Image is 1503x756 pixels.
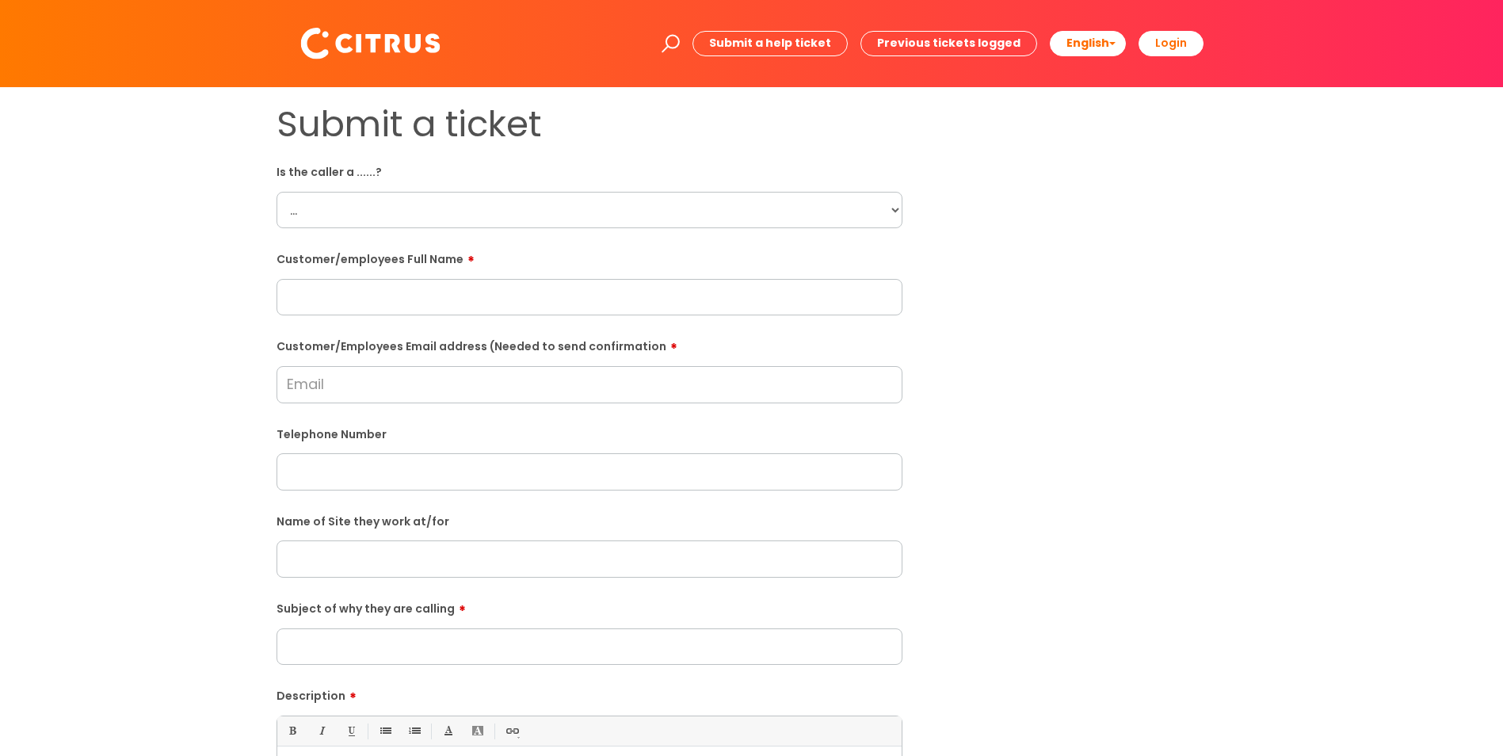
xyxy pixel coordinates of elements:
a: • Unordered List (Ctrl-Shift-7) [375,721,395,741]
a: Link [502,721,521,741]
a: 1. Ordered List (Ctrl-Shift-8) [404,721,424,741]
label: Customer/Employees Email address (Needed to send confirmation [277,334,902,353]
a: Back Color [467,721,487,741]
a: Previous tickets logged [860,31,1037,55]
label: Name of Site they work at/for [277,512,902,529]
label: Telephone Number [277,425,902,441]
span: English [1066,35,1109,51]
h1: Submit a ticket [277,103,902,146]
a: Font Color [438,721,458,741]
input: Email [277,366,902,403]
label: Is the caller a ......? [277,162,902,179]
a: Bold (Ctrl-B) [282,721,302,741]
a: Submit a help ticket [692,31,848,55]
label: Customer/employees Full Name [277,247,902,266]
a: Login [1139,31,1204,55]
label: Description [277,684,902,703]
b: Login [1155,35,1187,51]
a: Underline(Ctrl-U) [341,721,360,741]
a: Italic (Ctrl-I) [311,721,331,741]
label: Subject of why they are calling [277,597,902,616]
